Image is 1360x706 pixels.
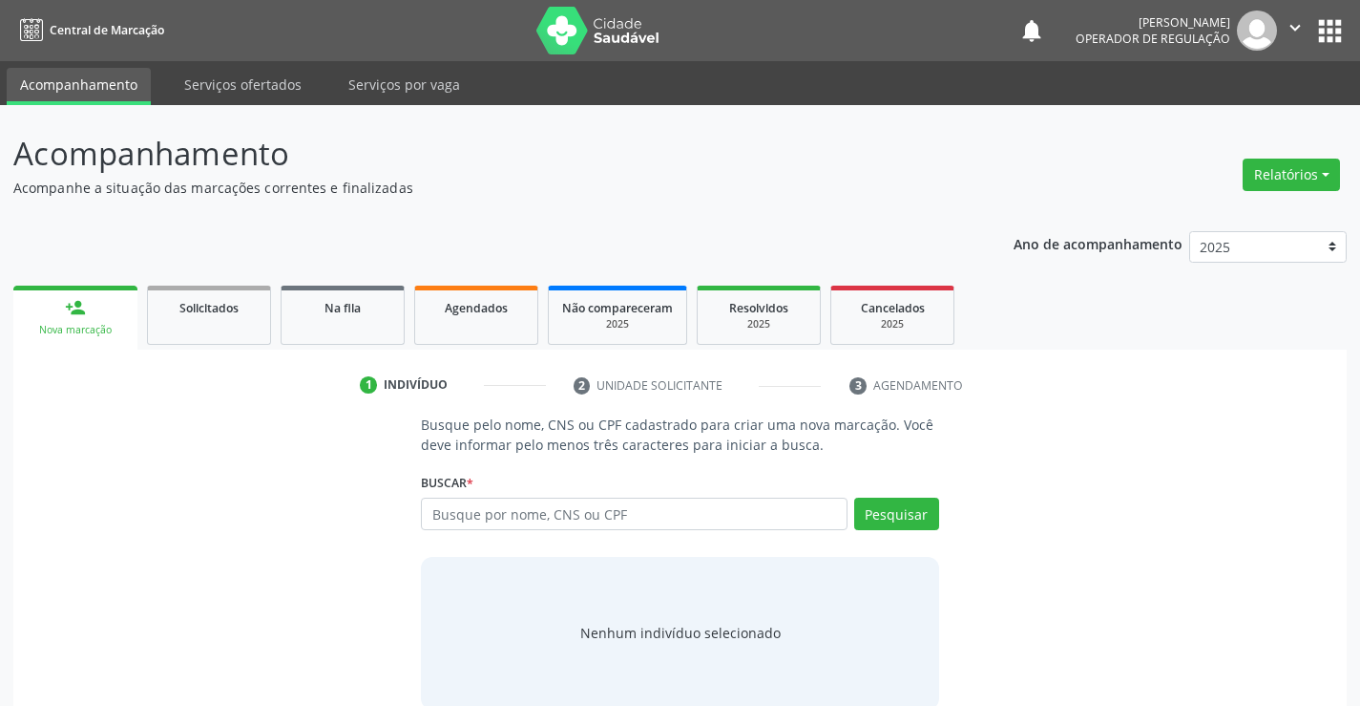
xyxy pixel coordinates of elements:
[421,415,938,455] p: Busque pelo nome, CNS ou CPF cadastrado para criar uma nova marcação. Você deve informar pelo men...
[335,68,473,101] a: Serviços por vaga
[445,300,508,316] span: Agendados
[1243,159,1340,191] button: Relatórios
[421,498,847,530] input: Busque por nome, CNS ou CPF
[13,130,947,178] p: Acompanhamento
[171,68,315,101] a: Serviços ofertados
[1076,14,1230,31] div: [PERSON_NAME]
[27,323,124,337] div: Nova marcação
[845,317,940,332] div: 2025
[711,317,806,332] div: 2025
[562,300,673,316] span: Não compareceram
[562,317,673,332] div: 2025
[13,178,947,198] p: Acompanhe a situação das marcações correntes e finalizadas
[1237,11,1277,51] img: img
[384,376,448,394] div: Indivíduo
[1076,31,1230,47] span: Operador de regulação
[421,468,473,498] label: Buscar
[854,498,939,530] button: Pesquisar
[50,22,164,38] span: Central de Marcação
[729,300,788,316] span: Resolvidos
[1018,17,1045,44] button: notifications
[65,297,86,318] div: person_add
[861,300,925,316] span: Cancelados
[13,14,164,46] a: Central de Marcação
[7,68,151,105] a: Acompanhamento
[360,376,377,394] div: 1
[580,623,781,643] div: Nenhum indivíduo selecionado
[1285,17,1306,38] i: 
[1313,14,1347,48] button: apps
[179,300,239,316] span: Solicitados
[1277,11,1313,51] button: 
[324,300,361,316] span: Na fila
[1014,231,1182,255] p: Ano de acompanhamento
